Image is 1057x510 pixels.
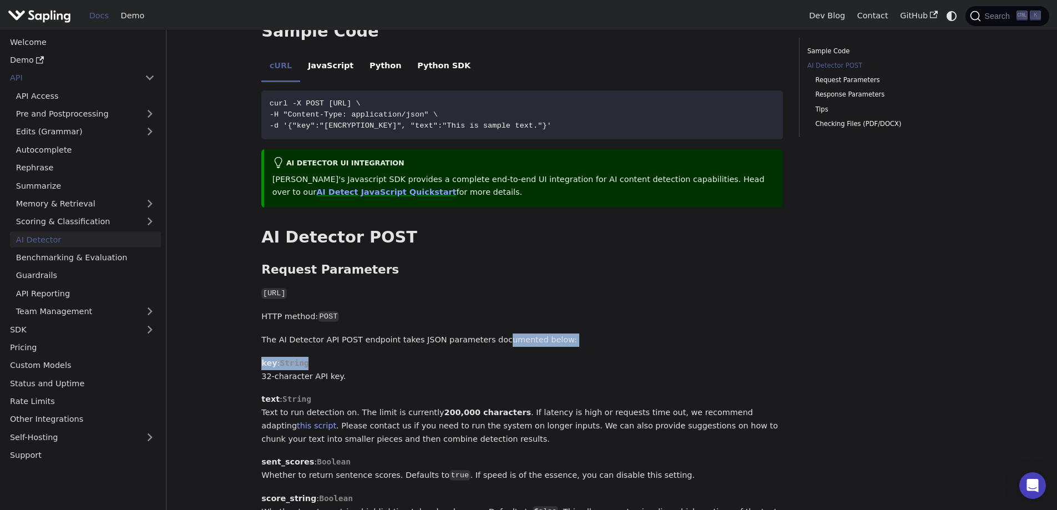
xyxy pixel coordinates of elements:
[4,375,161,391] a: Status and Uptime
[815,75,954,85] a: Request Parameters
[261,358,277,367] strong: key
[139,70,161,86] button: Collapse sidebar category 'API'
[317,457,351,466] span: Boolean
[807,46,958,57] a: Sample Code
[115,7,150,24] a: Demo
[10,267,161,284] a: Guardrails
[318,311,339,322] code: POST
[449,470,471,481] code: true
[10,196,161,212] a: Memory & Retrieval
[261,52,300,83] li: cURL
[261,456,783,482] p: : Whether to return sentence scores. Defaults to . If speed is of the essence, you can disable th...
[261,310,783,324] p: HTTP method:
[261,262,783,277] h3: Request Parameters
[10,285,161,301] a: API Reporting
[1019,472,1046,499] div: Open Intercom Messenger
[261,357,783,383] p: : 32-character API key.
[261,393,783,446] p: : Text to run detection on. The limit is currently . If latency is high or requests time out, we ...
[4,70,139,86] a: API
[10,124,161,140] a: Edits (Grammar)
[272,173,775,200] p: [PERSON_NAME]'s Javascript SDK provides a complete end-to-end UI integration for AI content detec...
[815,89,954,100] a: Response Parameters
[282,395,311,403] span: String
[409,52,479,83] li: Python SDK
[815,104,954,115] a: Tips
[270,99,361,108] span: curl -X POST [URL] \
[965,6,1049,26] button: Search (Ctrl+K)
[10,88,161,104] a: API Access
[8,8,75,24] a: Sapling.ai
[4,321,139,337] a: SDK
[10,160,161,176] a: Rephrase
[10,250,161,266] a: Benchmarking & Evaluation
[83,7,115,24] a: Docs
[1030,11,1041,21] kbd: K
[10,304,161,320] a: Team Management
[944,8,960,24] button: Switch between dark and light mode (currently system mode)
[10,106,161,122] a: Pre and Postprocessing
[815,119,954,129] a: Checking Files (PDF/DOCX)
[4,447,161,463] a: Support
[10,178,161,194] a: Summarize
[894,7,943,24] a: GitHub
[272,157,775,170] div: AI Detector UI integration
[4,34,161,50] a: Welcome
[4,357,161,373] a: Custom Models
[4,393,161,410] a: Rate Limits
[803,7,851,24] a: Dev Blog
[10,142,161,158] a: Autocomplete
[316,188,456,196] a: AI Detect JavaScript Quickstart
[261,228,783,248] h2: AI Detector POST
[139,321,161,337] button: Expand sidebar category 'SDK'
[261,22,783,42] h2: Sample Code
[261,457,314,466] strong: sent_scores
[981,12,1016,21] span: Search
[10,214,161,230] a: Scoring & Classification
[4,429,161,445] a: Self-Hosting
[10,231,161,248] a: AI Detector
[261,288,287,299] code: [URL]
[300,52,362,83] li: JavaScript
[297,421,336,430] a: this script
[4,411,161,427] a: Other Integrations
[8,8,71,24] img: Sapling.ai
[362,52,409,83] li: Python
[4,340,161,356] a: Pricing
[261,494,316,503] strong: score_string
[319,494,353,503] span: Boolean
[851,7,894,24] a: Contact
[261,395,280,403] strong: text
[807,60,958,71] a: AI Detector POST
[4,52,161,68] a: Demo
[270,110,438,119] span: -H "Content-Type: application/json" \
[280,358,308,367] span: String
[270,122,552,130] span: -d '{"key":"[ENCRYPTION_KEY]", "text":"This is sample text."}'
[444,408,531,417] strong: 200,000 characters
[261,334,783,347] p: The AI Detector API POST endpoint takes JSON parameters documented below:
